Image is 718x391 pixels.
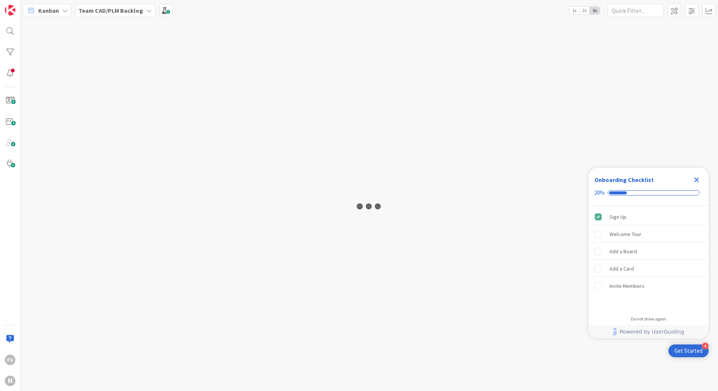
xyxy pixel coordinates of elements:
div: Do not show again [631,316,666,322]
span: 1x [569,7,579,14]
div: Open Get Started checklist, remaining modules: 4 [668,344,709,357]
div: Checklist items [588,206,709,311]
div: Add a Board [609,247,637,256]
b: Team CAD/PLM Backlog [78,7,143,14]
div: Onboarding Checklist [594,175,654,184]
span: Kanban [38,6,59,15]
span: 2x [579,7,590,14]
div: Add a Card is incomplete. [591,260,706,277]
div: Add a Board is incomplete. [591,243,706,260]
div: Welcome Tour [609,230,641,239]
div: Sign Up is complete. [591,209,706,225]
div: 4 [702,343,709,349]
div: Add a Card [609,264,634,273]
div: Invite Members [609,281,644,290]
div: H [5,376,15,386]
div: Close Checklist [691,174,703,186]
div: 20% [594,189,605,196]
img: Visit kanbanzone.com [5,5,15,15]
div: Welcome Tour is incomplete. [591,226,706,242]
div: Footer [588,325,709,338]
div: Invite Members is incomplete. [591,278,706,294]
span: Powered by UserGuiding [620,327,684,336]
div: Checklist progress: 20% [594,189,703,196]
div: Checklist Container [588,168,709,338]
div: Sign Up [609,212,626,221]
a: Powered by UserGuiding [592,325,705,338]
input: Quick Filter... [608,4,664,17]
div: Get Started [674,347,703,355]
span: 3x [590,7,600,14]
div: FV [5,355,15,365]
